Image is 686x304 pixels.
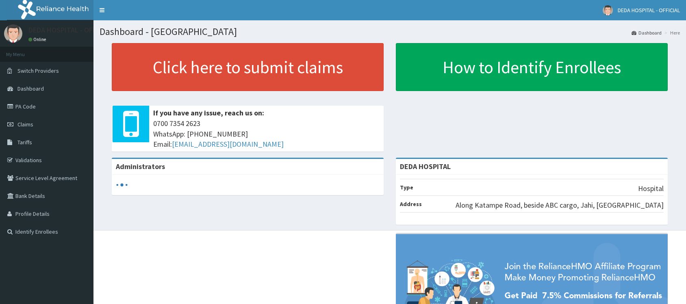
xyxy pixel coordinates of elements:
span: Dashboard [17,85,44,92]
strong: DEDA HOSPITAL [400,162,451,171]
b: Address [400,200,422,208]
a: Click here to submit claims [112,43,384,91]
img: User Image [4,24,22,43]
p: DEDA HOSPITAL - OFFICIAL [28,26,112,34]
b: If you have any issue, reach us on: [153,108,264,117]
a: [EMAIL_ADDRESS][DOMAIN_NAME] [172,139,284,149]
a: How to Identify Enrollees [396,43,668,91]
p: Hospital [638,183,664,194]
span: Claims [17,121,33,128]
b: Type [400,184,413,191]
p: Along Katampe Road, beside ABC cargo, Jahi, [GEOGRAPHIC_DATA] [456,200,664,211]
a: Dashboard [632,29,662,36]
img: User Image [603,5,613,15]
b: Administrators [116,162,165,171]
span: Tariffs [17,139,32,146]
h1: Dashboard - [GEOGRAPHIC_DATA] [100,26,680,37]
span: Switch Providers [17,67,59,74]
a: Online [28,37,48,42]
li: Here [662,29,680,36]
svg: audio-loading [116,179,128,191]
span: DEDA HOSPITAL - OFFICIAL [618,7,680,14]
span: 0700 7354 2623 WhatsApp: [PHONE_NUMBER] Email: [153,118,380,150]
